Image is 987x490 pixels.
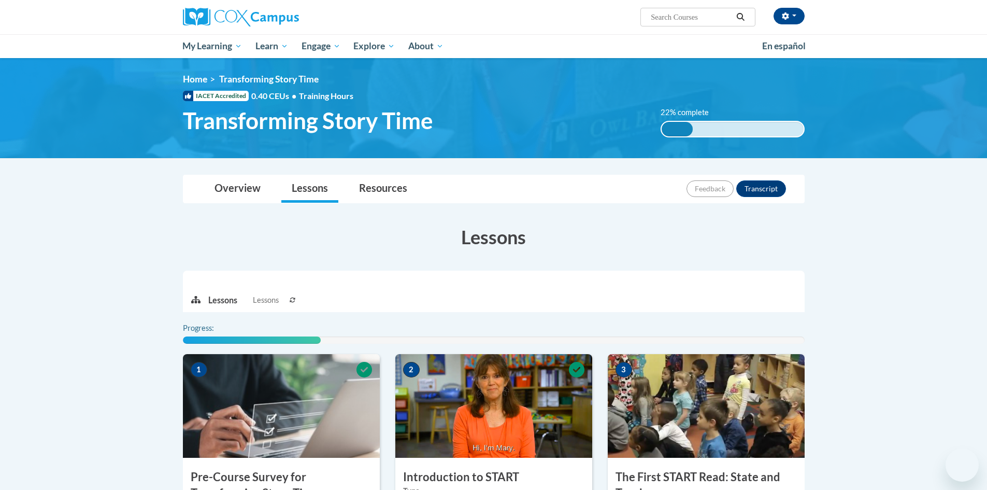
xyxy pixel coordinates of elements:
p: Lessons [208,295,237,306]
button: Transcript [736,180,786,197]
span: Transforming Story Time [183,107,433,134]
a: About [402,34,450,58]
img: Cox Campus [183,8,299,26]
span: 3 [616,362,632,377]
span: En español [762,40,806,51]
span: Transforming Story Time [219,74,319,85]
button: Search [733,11,748,23]
img: Course Image [395,354,592,458]
span: Training Hours [299,91,353,101]
span: About [408,40,444,52]
img: Course Image [183,354,380,458]
h3: Lessons [183,224,805,250]
a: Home [183,74,207,85]
div: Main menu [167,34,820,58]
a: Learn [249,34,295,58]
span: Lessons [253,295,279,306]
span: Engage [302,40,340,52]
a: Cox Campus [183,8,380,26]
h3: Introduction to START [395,469,592,485]
button: Feedback [686,180,734,197]
label: 22% complete [661,107,720,118]
span: Explore [353,40,395,52]
span: 0.40 CEUs [251,90,299,102]
span: 2 [403,362,420,377]
label: Progress: [183,323,242,334]
span: 1 [191,362,207,377]
span: IACET Accredited [183,91,249,101]
iframe: Button to launch messaging window [946,449,979,482]
span: My Learning [182,40,242,52]
a: Resources [349,175,418,203]
button: Account Settings [774,8,805,24]
span: • [292,91,296,101]
a: Overview [204,175,271,203]
input: Search Courses [650,11,733,23]
a: Explore [347,34,402,58]
img: Course Image [608,354,805,458]
a: Engage [295,34,347,58]
span: Learn [255,40,288,52]
a: En español [755,35,812,57]
div: 22% complete [662,122,693,136]
a: My Learning [176,34,249,58]
a: Lessons [281,175,338,203]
